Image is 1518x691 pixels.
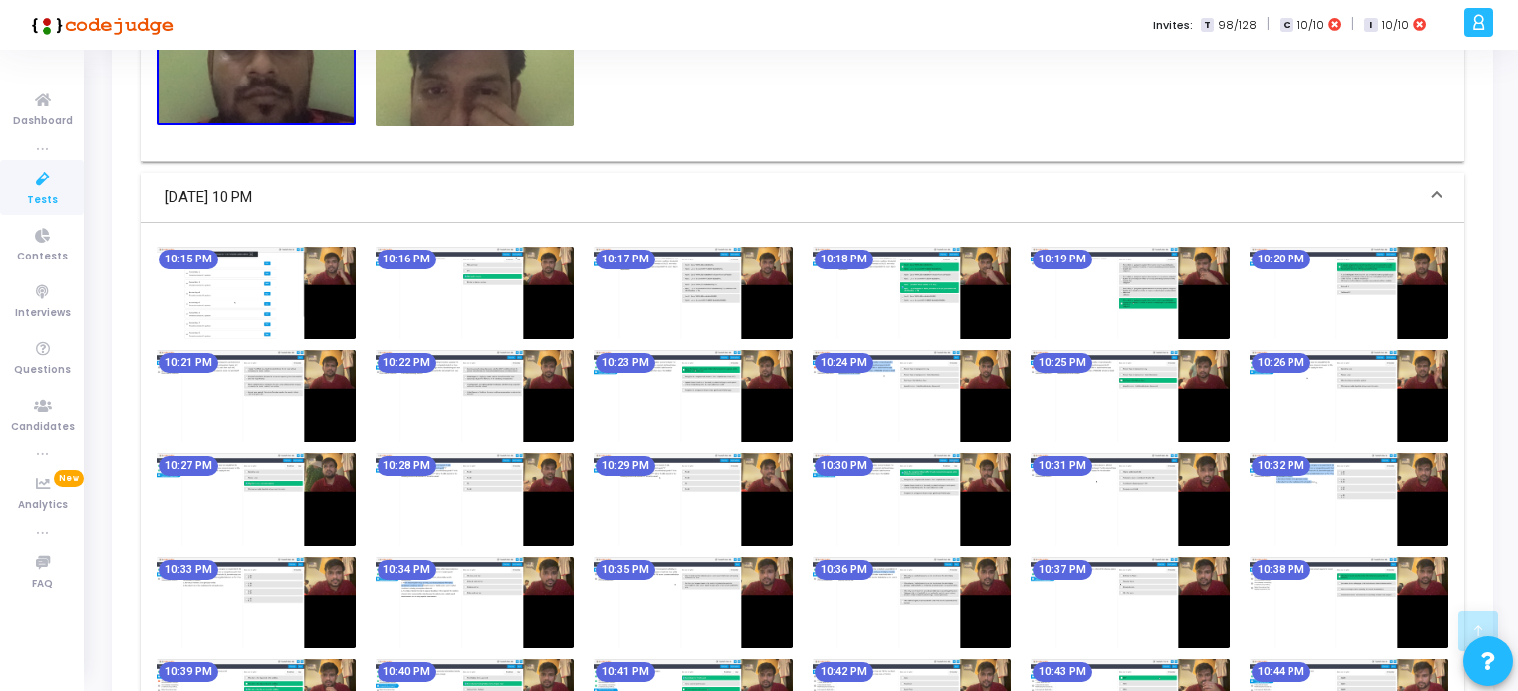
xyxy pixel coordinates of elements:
img: screenshot-1759337902109.jpeg [376,453,574,546]
mat-chip: 10:20 PM [1252,250,1310,269]
span: New [54,470,84,487]
img: screenshot-1759338202060.jpeg [157,557,356,649]
img: screenshot-1759338022086.jpeg [813,453,1011,546]
span: Questions [14,362,71,379]
mat-chip: 10:17 PM [596,250,655,269]
span: T [1201,18,1214,33]
img: screenshot-1759338141980.jpeg [1250,453,1448,546]
span: | [1351,14,1354,35]
img: screenshot-1759337782088.jpeg [1250,350,1448,442]
span: | [1267,14,1270,35]
img: screenshot-1759337422126.jpeg [1250,247,1448,339]
img: screenshot-1759337482327.jpeg [157,350,356,442]
span: Candidates [11,419,75,435]
mat-chip: 10:43 PM [1033,662,1092,682]
mat-chip: 10:44 PM [1252,662,1310,682]
img: screenshot-1759337302121.jpeg [813,247,1011,339]
mat-chip: 10:22 PM [378,353,436,373]
img: screenshot-1759337182120.jpeg [376,247,574,339]
mat-chip: 10:41 PM [596,662,655,682]
mat-chip: 10:34 PM [378,560,436,580]
span: Contests [17,249,68,265]
mat-chip: 10:28 PM [378,456,436,476]
img: screenshot-1759337362500.jpeg [1031,247,1230,339]
span: Tests [27,192,58,209]
img: screenshot-1759338442076.jpeg [1031,557,1230,649]
mat-chip: 10:33 PM [159,560,218,580]
mat-chip: 10:37 PM [1033,560,1092,580]
mat-chip: 10:26 PM [1252,353,1310,373]
mat-chip: 10:36 PM [815,560,873,580]
img: screenshot-1759337542120.jpeg [376,350,574,442]
span: 10/10 [1382,17,1409,34]
img: screenshot-1759338262096.jpeg [376,557,574,649]
mat-chip: 10:24 PM [815,353,873,373]
span: I [1364,18,1377,33]
label: Invites: [1153,17,1193,34]
mat-chip: 10:31 PM [1033,456,1092,476]
mat-chip: 10:35 PM [596,560,655,580]
mat-panel-title: [DATE] 10 PM [165,186,1417,209]
span: Dashboard [13,113,73,130]
img: screenshot-1759338322137.jpeg [594,557,793,649]
mat-chip: 10:27 PM [159,456,218,476]
img: logo [25,5,174,45]
img: screenshot-1759337721917.jpeg [1031,350,1230,442]
mat-chip: 10:30 PM [815,456,873,476]
img: screenshot-1759337602519.jpeg [594,350,793,442]
mat-expansion-panel-header: [DATE] 10 PM [141,173,1464,223]
mat-chip: 10:18 PM [815,250,873,269]
img: screenshot-1759338382074.jpeg [813,557,1011,649]
mat-chip: 10:23 PM [596,353,655,373]
mat-chip: 10:29 PM [596,456,655,476]
span: FAQ [32,576,53,593]
span: 10/10 [1297,17,1324,34]
mat-chip: 10:39 PM [159,662,218,682]
img: screenshot-1759338082088.jpeg [1031,453,1230,546]
span: Analytics [18,497,68,514]
img: screenshot-1759337121899.jpeg [157,247,356,339]
mat-chip: 10:15 PM [159,250,218,269]
img: screenshot-1759337962089.jpeg [594,453,793,546]
mat-chip: 10:40 PM [378,662,436,682]
mat-chip: 10:19 PM [1033,250,1092,269]
mat-chip: 10:25 PM [1033,353,1092,373]
mat-chip: 10:42 PM [815,662,873,682]
span: 98/128 [1218,17,1257,34]
mat-chip: 10:16 PM [378,250,436,269]
img: screenshot-1759337662410.jpeg [813,350,1011,442]
img: screenshot-1759337242122.jpeg [594,247,793,339]
img: screenshot-1759337842187.jpeg [157,453,356,546]
span: C [1280,18,1292,33]
img: screenshot-1759338502323.jpeg [1250,557,1448,649]
span: Interviews [15,305,71,322]
mat-chip: 10:21 PM [159,353,218,373]
mat-chip: 10:38 PM [1252,560,1310,580]
mat-chip: 10:32 PM [1252,456,1310,476]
